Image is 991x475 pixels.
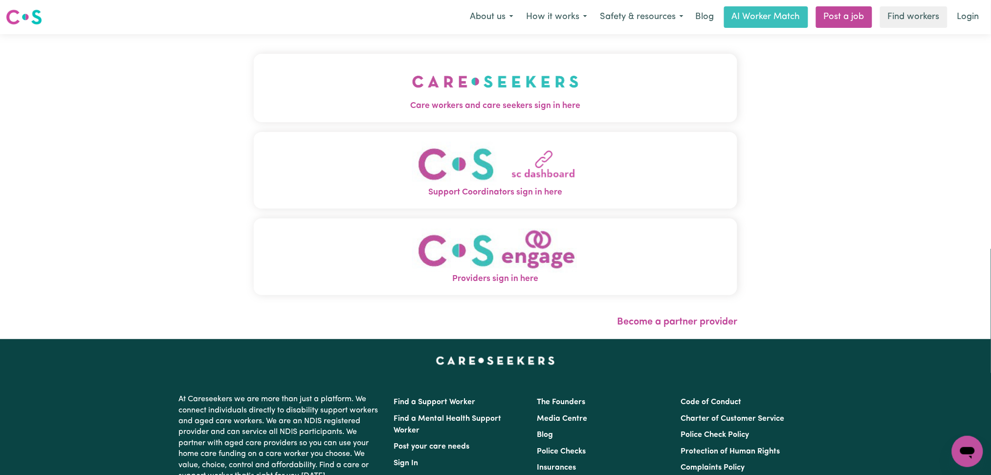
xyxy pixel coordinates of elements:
a: Careseekers home page [436,357,555,365]
a: The Founders [537,398,586,406]
button: Care workers and care seekers sign in here [254,54,738,122]
iframe: Button to launch messaging window [952,436,983,467]
button: About us [463,7,520,27]
button: Providers sign in here [254,218,738,295]
a: Become a partner provider [617,317,737,327]
a: Charter of Customer Service [681,415,784,423]
a: Careseekers logo [6,6,42,28]
a: Blog [537,431,553,439]
a: Post your care needs [394,443,470,451]
a: Police Checks [537,448,586,455]
a: Media Centre [537,415,588,423]
a: Code of Conduct [681,398,741,406]
a: Complaints Policy [681,464,745,472]
span: Care workers and care seekers sign in here [254,100,738,112]
span: Providers sign in here [254,273,738,285]
a: Find a Support Worker [394,398,476,406]
a: Sign In [394,459,418,467]
button: How it works [520,7,594,27]
a: Protection of Human Rights [681,448,780,455]
a: Insurances [537,464,576,472]
a: AI Worker Match [724,6,808,28]
a: Police Check Policy [681,431,749,439]
a: Blog [690,6,720,28]
a: Find a Mental Health Support Worker [394,415,502,434]
a: Login [951,6,985,28]
img: Careseekers logo [6,8,42,26]
button: Safety & resources [594,7,690,27]
button: Support Coordinators sign in here [254,132,738,209]
a: Find workers [880,6,947,28]
span: Support Coordinators sign in here [254,186,738,199]
a: Post a job [816,6,872,28]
